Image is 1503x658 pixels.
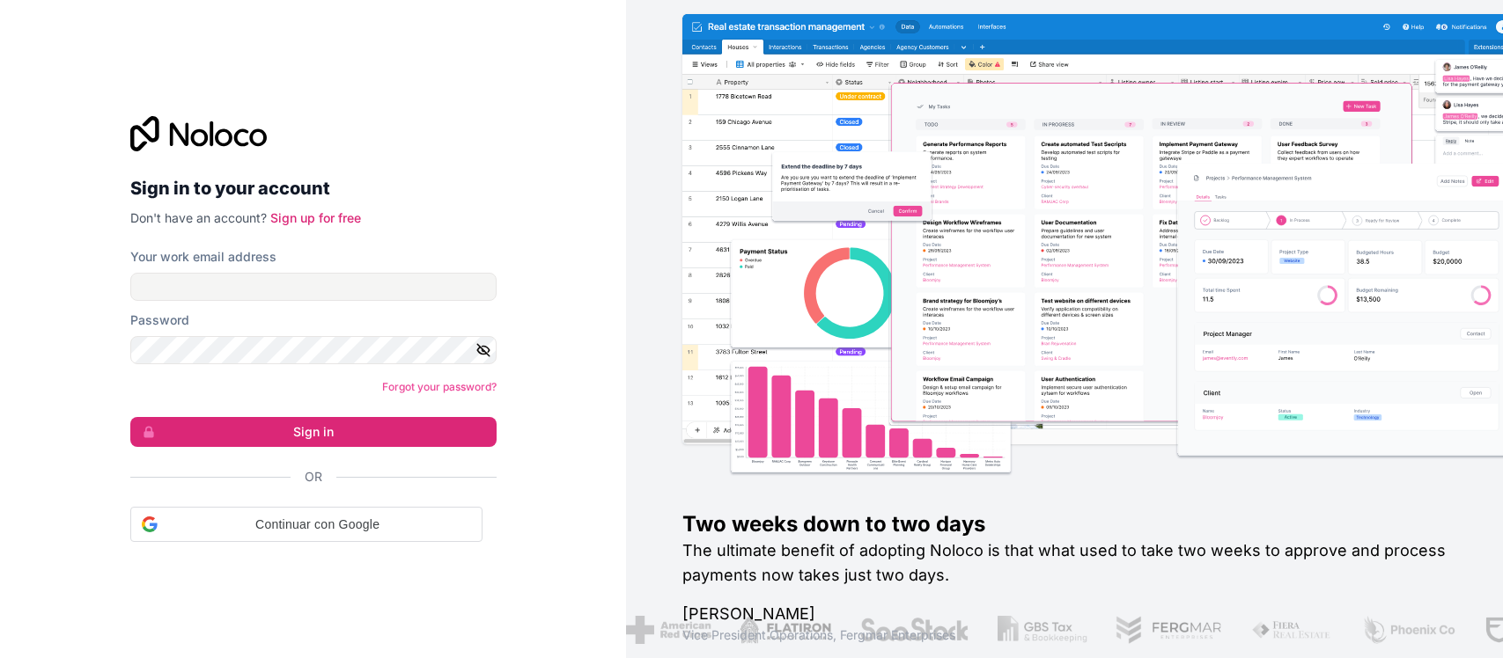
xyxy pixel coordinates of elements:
[130,336,497,364] input: Password
[165,515,471,534] span: Continuar con Google
[130,311,189,329] label: Password
[682,626,1447,644] h1: Vice President Operations , Fergmar Enterprises
[130,248,276,266] label: Your work email address
[130,172,497,204] h2: Sign in to your account
[305,468,322,486] span: Or
[682,538,1447,588] h2: The ultimate benefit of adopting Noloco is that what used to take two weeks to approve and proces...
[130,210,267,225] span: Don't have an account?
[626,616,711,644] img: /assets/american-red-cross-BAupjrZR.png
[382,380,497,393] a: Forgot your password?
[270,210,361,225] a: Sign up for free
[682,602,1447,626] h1: [PERSON_NAME]
[130,417,497,447] button: Sign in
[682,510,1447,538] h1: Two weeks down to two days
[130,507,483,542] div: Continuar con Google
[130,273,497,301] input: Email address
